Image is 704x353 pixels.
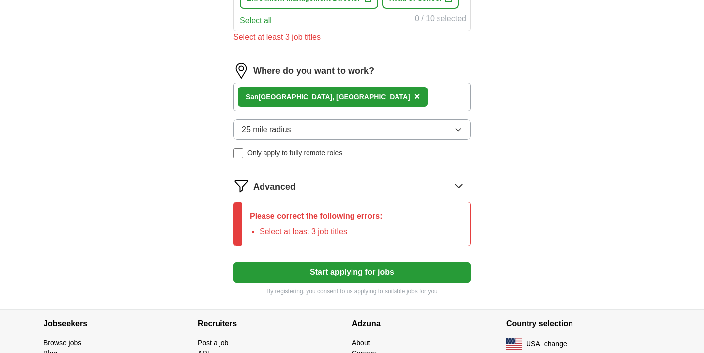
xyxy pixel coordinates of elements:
[233,63,249,79] img: location.png
[260,226,383,238] li: Select at least 3 job titles
[246,92,410,102] div: [GEOGRAPHIC_DATA], [GEOGRAPHIC_DATA]
[233,119,471,140] button: 25 mile radius
[233,262,471,283] button: Start applying for jobs
[242,124,291,135] span: 25 mile radius
[253,64,374,78] label: Where do you want to work?
[233,31,471,43] div: Select at least 3 job titles
[526,339,540,349] span: USA
[506,310,660,338] h4: Country selection
[352,339,370,347] a: About
[240,15,272,27] button: Select all
[415,13,466,27] div: 0 / 10 selected
[233,178,249,194] img: filter
[233,287,471,296] p: By registering, you consent to us applying to suitable jobs for you
[250,210,383,222] p: Please correct the following errors:
[233,148,243,158] input: Only apply to fully remote roles
[247,148,342,158] span: Only apply to fully remote roles
[246,93,259,101] strong: San
[198,339,228,347] a: Post a job
[414,89,420,104] button: ×
[506,338,522,350] img: US flag
[253,180,296,194] span: Advanced
[544,339,567,349] button: change
[414,91,420,102] span: ×
[44,339,81,347] a: Browse jobs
